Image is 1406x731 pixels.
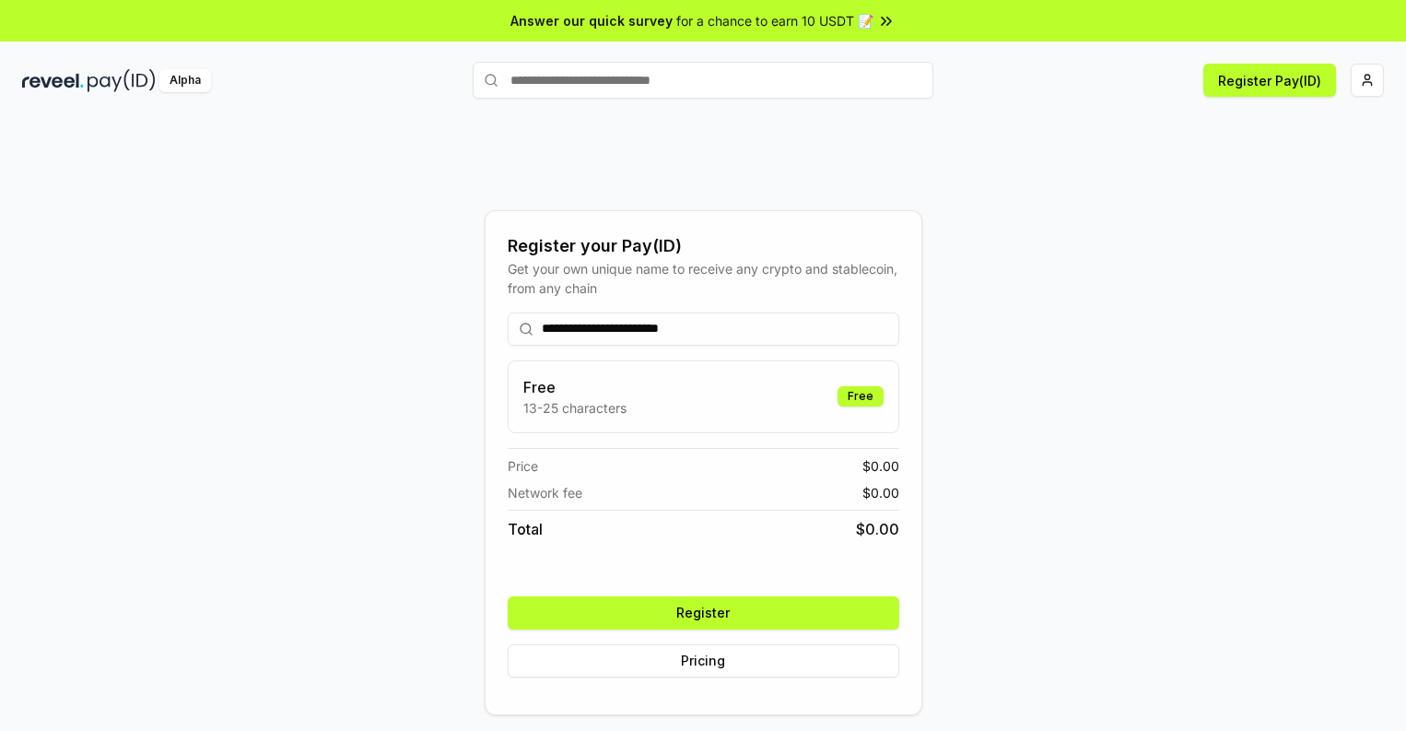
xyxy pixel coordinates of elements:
[508,259,899,298] div: Get your own unique name to receive any crypto and stablecoin, from any chain
[838,386,884,407] div: Free
[88,69,156,92] img: pay_id
[508,483,582,502] span: Network fee
[862,456,899,476] span: $ 0.00
[856,518,899,540] span: $ 0.00
[508,456,538,476] span: Price
[22,69,84,92] img: reveel_dark
[676,11,873,30] span: for a chance to earn 10 USDT 📝
[510,11,673,30] span: Answer our quick survey
[159,69,211,92] div: Alpha
[523,398,627,418] p: 13-25 characters
[1203,64,1336,97] button: Register Pay(ID)
[508,596,899,630] button: Register
[862,483,899,502] span: $ 0.00
[508,233,899,259] div: Register your Pay(ID)
[508,518,543,540] span: Total
[523,376,627,398] h3: Free
[508,644,899,678] button: Pricing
